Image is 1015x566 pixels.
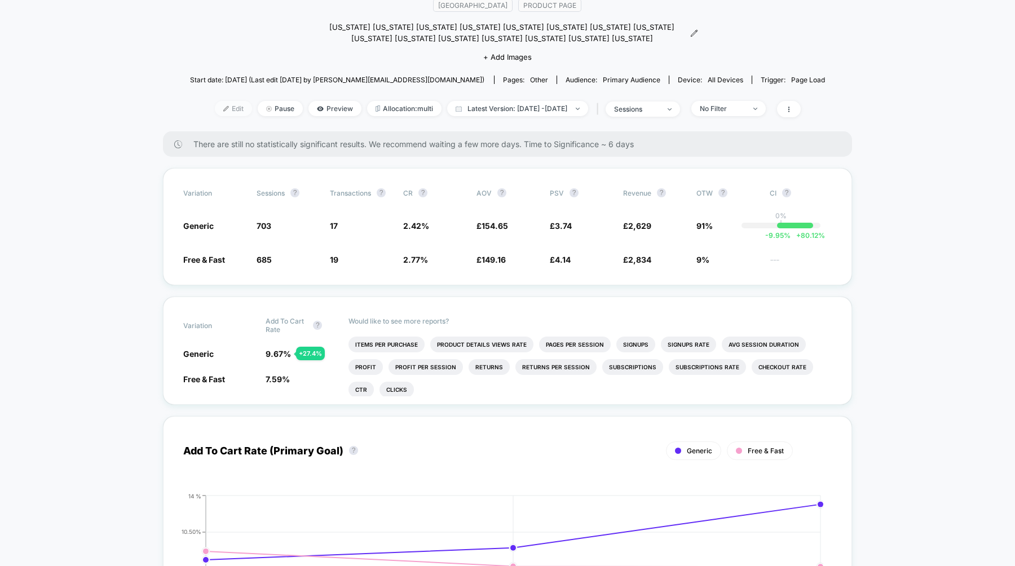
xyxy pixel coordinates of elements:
li: Product Details Views Rate [430,337,533,352]
span: + Add Images [483,52,532,61]
span: 80.12 % [791,231,825,240]
button: ? [349,446,358,455]
button: ? [657,188,666,197]
span: --- [770,257,832,265]
span: £ [623,221,651,231]
span: 149.16 [482,255,506,264]
img: end [753,108,757,110]
li: Ctr [348,382,374,397]
li: Subscriptions [602,359,663,375]
tspan: 14 % [188,493,201,499]
span: PSV [550,189,564,197]
span: Preview [308,101,361,116]
button: ? [782,188,791,197]
span: 19 [330,255,338,264]
span: 2.42 % [403,221,429,231]
li: Signups Rate [661,337,716,352]
span: -9.95 % [765,231,791,240]
span: CI [770,188,832,197]
span: + [796,231,801,240]
span: 9.67 % [266,349,291,359]
li: Avg Session Duration [722,337,806,352]
span: 703 [257,221,271,231]
button: ? [418,188,427,197]
span: Page Load [791,76,825,84]
span: CR [403,189,413,197]
span: Edit [215,101,252,116]
li: Checkout Rate [752,359,813,375]
li: Returns [469,359,510,375]
span: 9% [696,255,709,264]
img: calendar [456,106,462,112]
span: Primary Audience [603,76,660,84]
li: Returns Per Session [515,359,597,375]
button: ? [718,188,727,197]
button: ? [290,188,299,197]
span: £ [550,255,571,264]
li: Subscriptions Rate [669,359,746,375]
img: end [668,108,672,110]
button: ? [570,188,579,197]
p: | [780,220,782,228]
span: Sessions [257,189,285,197]
span: all devices [708,76,743,84]
span: Generic [183,221,214,231]
span: Revenue [623,189,651,197]
span: 2,834 [628,255,651,264]
span: OTW [696,188,758,197]
li: Profit [348,359,383,375]
span: £ [550,221,572,231]
span: | [594,101,606,117]
span: There are still no statistically significant results. We recommend waiting a few more days . Time... [193,139,829,149]
span: 3.74 [555,221,572,231]
span: 7.59 % [266,374,290,384]
span: [US_STATE] [US_STATE] [US_STATE] [US_STATE] [US_STATE] [US_STATE] [US_STATE] [US_STATE] [US_STATE... [317,22,687,44]
span: £ [476,221,508,231]
span: Free & Fast [183,255,225,264]
span: other [530,76,548,84]
span: Add To Cart Rate [266,317,307,334]
div: Trigger: [761,76,825,84]
span: Variation [183,317,245,334]
div: No Filter [700,104,745,113]
div: sessions [614,105,659,113]
p: 0% [775,211,787,220]
span: 4.14 [555,255,571,264]
p: Would like to see more reports? [348,317,832,325]
span: Latest Version: [DATE] - [DATE] [447,101,588,116]
span: Allocation: multi [367,101,442,116]
span: 154.65 [482,221,508,231]
span: 91% [696,221,713,231]
img: end [266,106,272,112]
button: ? [497,188,506,197]
li: Signups [616,337,655,352]
span: Generic [183,349,214,359]
span: Generic [687,446,712,455]
li: Profit Per Session [389,359,463,375]
span: £ [476,255,506,264]
span: Free & Fast [748,446,784,455]
span: Variation [183,188,245,197]
span: Device: [669,76,752,84]
span: £ [623,255,651,264]
li: Items Per Purchase [348,337,425,352]
div: Audience: [566,76,660,84]
li: Clicks [379,382,414,397]
img: end [576,108,580,110]
span: 685 [257,255,272,264]
span: 2,629 [628,221,651,231]
span: Free & Fast [183,374,225,384]
tspan: 10.50% [182,529,201,536]
div: + 27.4 % [296,347,325,360]
span: Pause [258,101,303,116]
span: 17 [330,221,338,231]
span: Start date: [DATE] (Last edit [DATE] by [PERSON_NAME][EMAIL_ADDRESS][DOMAIN_NAME]) [190,76,484,84]
button: ? [313,321,322,330]
span: Transactions [330,189,371,197]
span: 2.77 % [403,255,428,264]
span: AOV [476,189,492,197]
button: ? [377,188,386,197]
div: Pages: [503,76,548,84]
img: edit [223,106,229,112]
img: rebalance [376,105,380,112]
